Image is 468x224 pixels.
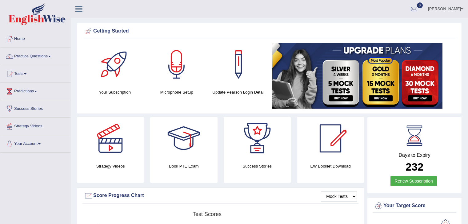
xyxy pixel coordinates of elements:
[297,163,364,169] h4: EW Booklet Download
[272,43,442,109] img: small5.jpg
[211,89,266,95] h4: Update Pearson Login Detail
[374,201,455,210] div: Your Target Score
[87,89,143,95] h4: Your Subscription
[406,161,423,173] b: 232
[374,153,455,158] h4: Days to Expiry
[193,211,222,217] tspan: Test scores
[224,163,291,169] h4: Success Stories
[0,100,70,116] a: Success Stories
[0,118,70,133] a: Strategy Videos
[390,176,437,186] a: Renew Subscription
[84,27,455,36] div: Getting Started
[0,30,70,46] a: Home
[0,83,70,98] a: Predictions
[149,89,205,95] h4: Microphone Setup
[77,163,144,169] h4: Strategy Videos
[417,2,423,8] span: 0
[0,48,70,63] a: Practice Questions
[150,163,217,169] h4: Book PTE Exam
[0,135,70,151] a: Your Account
[84,191,357,200] div: Score Progress Chart
[0,65,70,81] a: Tests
